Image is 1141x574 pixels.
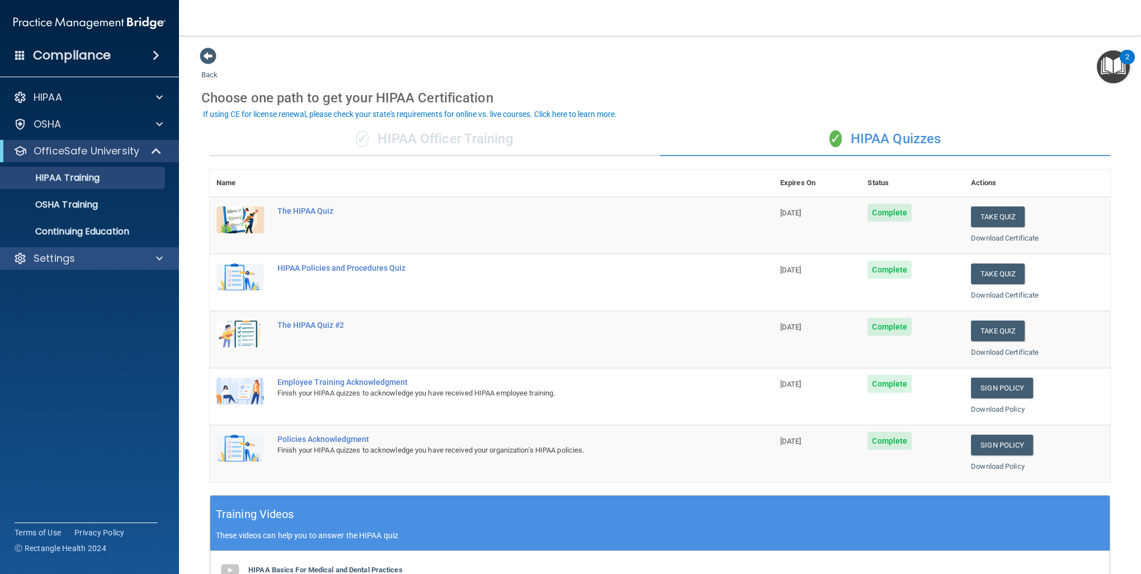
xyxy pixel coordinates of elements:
span: [DATE] [780,437,801,445]
span: Complete [867,318,912,336]
div: The HIPAA Quiz #2 [277,321,718,330]
h5: Training Videos [216,505,294,524]
span: ✓ [356,130,369,147]
a: OfficeSafe University [13,144,162,158]
span: Ⓒ Rectangle Health 2024 [15,543,106,554]
div: The HIPAA Quiz [277,206,718,215]
p: HIPAA Training [7,172,100,184]
p: These videos can help you to answer the HIPAA quiz [216,531,1104,540]
b: HIPAA Basics For Medical and Dental Practices [248,566,403,574]
button: Take Quiz [971,206,1025,227]
div: Finish your HIPAA quizzes to acknowledge you have received your organization’s HIPAA policies. [277,444,718,457]
a: Download Policy [971,462,1025,471]
button: Take Quiz [971,264,1025,284]
a: Sign Policy [971,378,1033,398]
a: Download Certificate [971,291,1039,299]
div: If using CE for license renewal, please check your state's requirements for online vs. live cours... [203,110,617,118]
a: Settings [13,252,163,265]
p: OSHA [34,117,62,131]
span: [DATE] [780,380,801,388]
div: Employee Training Acknowledgment [277,378,718,387]
span: Complete [867,375,912,393]
button: Take Quiz [971,321,1025,341]
a: Download Certificate [971,348,1039,356]
a: HIPAA [13,91,163,104]
a: Privacy Policy [74,527,125,538]
a: Download Policy [971,405,1025,413]
button: Open Resource Center, 2 new notifications [1097,50,1130,83]
span: Complete [867,261,912,279]
div: Finish your HIPAA quizzes to acknowledge you have received HIPAA employee training. [277,387,718,400]
span: ✓ [829,130,842,147]
th: Status [861,170,964,197]
span: [DATE] [780,209,801,217]
p: Continuing Education [7,226,160,237]
th: Name [210,170,271,197]
div: HIPAA Quizzes [660,123,1110,156]
span: Complete [867,432,912,450]
p: OSHA Training [7,199,98,210]
th: Actions [964,170,1110,197]
a: Sign Policy [971,435,1033,455]
img: PMB logo [13,12,166,34]
div: HIPAA Officer Training [210,123,660,156]
a: Download Certificate [971,234,1039,242]
button: If using CE for license renewal, please check your state's requirements for online vs. live cours... [201,109,619,120]
h4: Compliance [33,48,111,63]
div: Choose one path to get your HIPAA Certification [201,82,1119,114]
div: Policies Acknowledgment [277,435,718,444]
span: [DATE] [780,266,801,274]
span: [DATE] [780,323,801,331]
span: Complete [867,204,912,222]
p: Settings [34,252,75,265]
a: Back [201,57,218,79]
div: HIPAA Policies and Procedures Quiz [277,264,718,272]
th: Expires On [774,170,861,197]
p: OfficeSafe University [34,144,139,158]
div: 2 [1125,57,1129,72]
a: OSHA [13,117,163,131]
a: Terms of Use [15,527,61,538]
p: HIPAA [34,91,62,104]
